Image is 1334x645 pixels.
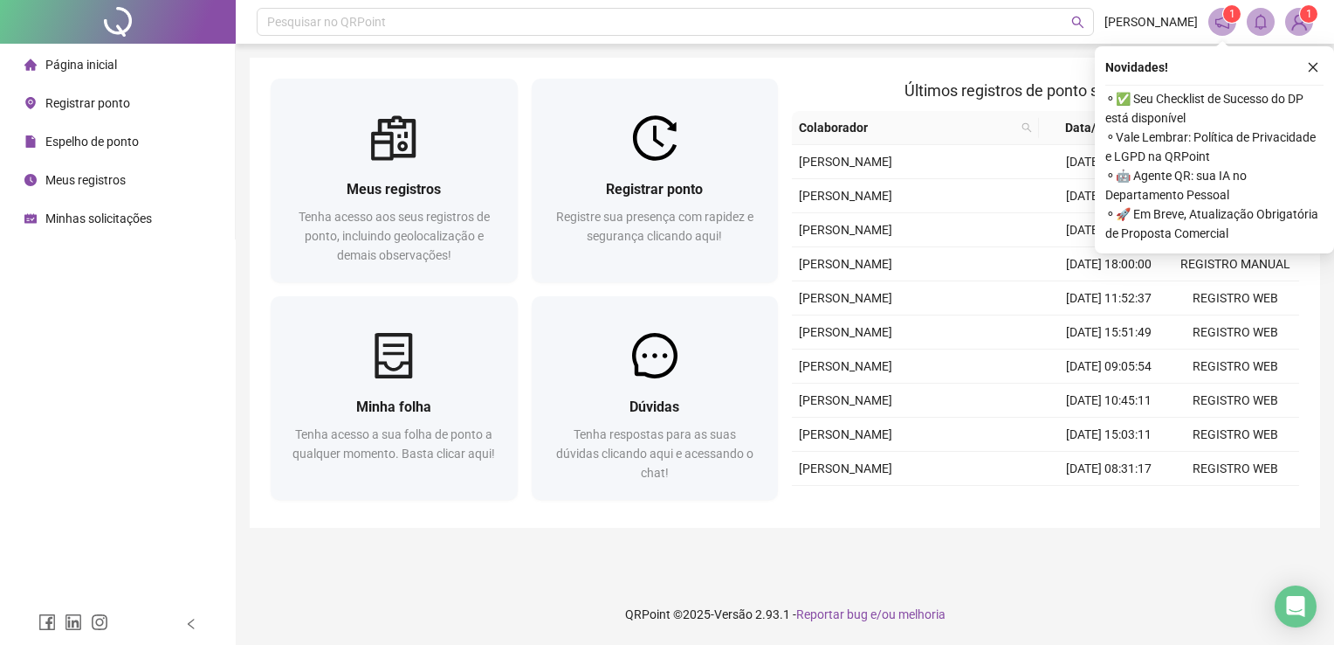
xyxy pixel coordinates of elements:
span: Reportar bug e/ou melhoria [796,607,945,621]
span: Registre sua presença com rapidez e segurança clicando aqui! [556,210,753,243]
td: [DATE] 10:45:11 [1046,384,1172,418]
td: REGISTRO WEB [1172,316,1299,350]
span: clock-circle [24,174,37,186]
td: [DATE] 10:29:12 [1046,213,1172,247]
a: Meus registrosTenha acesso aos seus registros de ponto, incluindo geolocalização e demais observa... [271,79,518,282]
span: Dúvidas [629,399,679,415]
td: [DATE] 15:51:49 [1046,316,1172,350]
div: Open Intercom Messenger [1275,586,1317,628]
span: ⚬ Vale Lembrar: Política de Privacidade e LGPD na QRPoint [1105,128,1324,166]
span: [PERSON_NAME] [799,189,892,203]
td: REGISTRO WEB [1172,452,1299,486]
span: [PERSON_NAME] [1104,12,1198,31]
a: DúvidasTenha respostas para as suas dúvidas clicando aqui e acessando o chat! [532,296,779,500]
span: Minhas solicitações [45,212,152,225]
span: ⚬ ✅ Seu Checklist de Sucesso do DP está disponível [1105,89,1324,128]
img: 89177 [1286,9,1312,35]
span: Últimos registros de ponto sincronizados [904,81,1186,100]
td: [DATE] 16:36:37 [1046,179,1172,213]
span: facebook [38,614,56,631]
span: Espelho de ponto [45,135,139,149]
span: [PERSON_NAME] [799,223,892,237]
span: linkedin [65,614,82,631]
span: search [1021,122,1032,133]
span: search [1071,16,1084,29]
td: REGISTRO WEB [1172,350,1299,384]
span: close [1307,61,1319,73]
span: [PERSON_NAME] [799,257,892,271]
td: REGISTRO MANUAL [1172,247,1299,281]
span: 1 [1306,8,1312,20]
td: [DATE] 18:00:00 [1046,247,1172,281]
td: [DATE] 09:05:54 [1046,350,1172,384]
span: search [1018,114,1035,141]
span: Tenha respostas para as suas dúvidas clicando aqui e acessando o chat! [556,427,753,480]
span: [PERSON_NAME] [799,155,892,169]
span: Tenha acesso aos seus registros de ponto, incluindo geolocalização e demais observações! [299,210,490,262]
span: Meus registros [45,173,126,187]
span: Meus registros [347,181,441,198]
span: schedule [24,212,37,225]
span: Tenha acesso a sua folha de ponto a qualquer momento. Basta clicar aqui! [292,427,495,461]
th: Data/Hora [1039,111,1162,145]
span: home [24,59,37,71]
span: [PERSON_NAME] [799,461,892,475]
td: [DATE] 11:52:37 [1046,281,1172,316]
span: 1 [1229,8,1235,20]
span: environment [24,97,37,109]
span: [PERSON_NAME] [799,291,892,305]
td: REGISTRO WEB [1172,486,1299,520]
a: Minha folhaTenha acesso a sua folha de ponto a qualquer momento. Basta clicar aqui! [271,296,518,500]
span: Colaborador [799,118,1014,137]
td: [DATE] 11:47:59 [1046,145,1172,179]
span: Registrar ponto [45,96,130,110]
span: ⚬ 🤖 Agente QR: sua IA no Departamento Pessoal [1105,166,1324,205]
span: left [185,618,197,630]
td: REGISTRO WEB [1172,418,1299,452]
span: [PERSON_NAME] [799,325,892,339]
span: [PERSON_NAME] [799,359,892,373]
span: instagram [91,614,108,631]
footer: QRPoint © 2025 - 2.93.1 - [236,584,1334,645]
td: REGISTRO WEB [1172,384,1299,418]
span: bell [1253,14,1269,30]
td: REGISTRO WEB [1172,281,1299,316]
span: Novidades ! [1105,58,1168,77]
span: file [24,135,37,148]
span: notification [1214,14,1230,30]
span: Versão [714,607,753,621]
td: [DATE] 16:00:34 [1046,486,1172,520]
span: ⚬ 🚀 Em Breve, Atualização Obrigatória de Proposta Comercial [1105,205,1324,243]
td: [DATE] 15:03:11 [1046,418,1172,452]
span: Registrar ponto [606,181,703,198]
span: [PERSON_NAME] [799,427,892,441]
span: Minha folha [356,399,431,415]
span: Página inicial [45,58,117,72]
span: [PERSON_NAME] [799,393,892,407]
span: Data/Hora [1046,118,1141,137]
td: [DATE] 08:31:17 [1046,452,1172,486]
a: Registrar pontoRegistre sua presença com rapidez e segurança clicando aqui! [532,79,779,282]
sup: 1 [1223,5,1241,23]
sup: Atualize o seu contato no menu Meus Dados [1300,5,1317,23]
